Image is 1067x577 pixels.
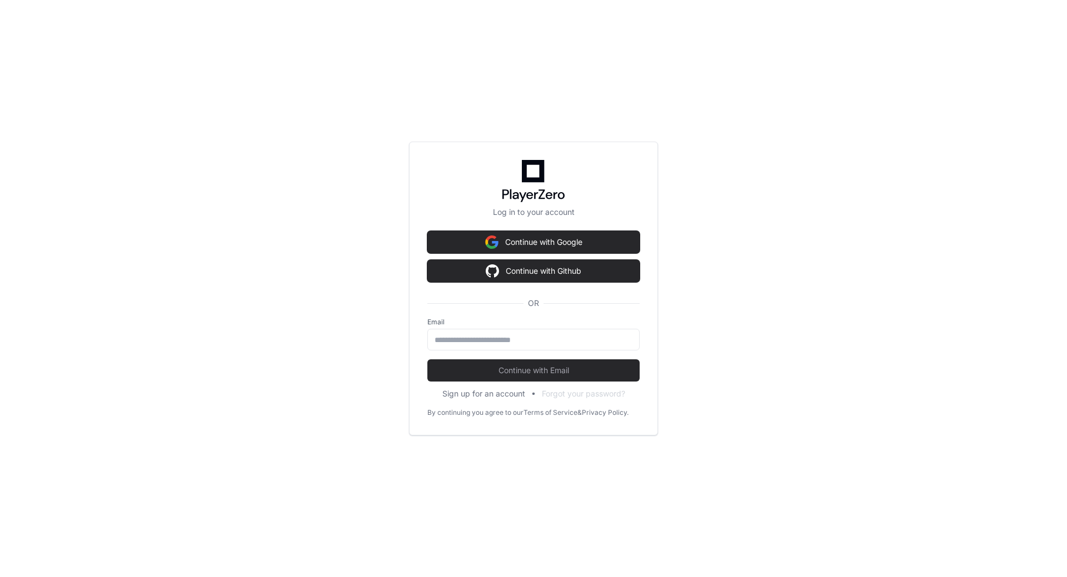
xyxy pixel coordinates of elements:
button: Continue with Email [427,359,640,382]
button: Continue with Google [427,231,640,253]
div: By continuing you agree to our [427,408,523,417]
div: & [577,408,582,417]
button: Forgot your password? [542,388,625,399]
img: Sign in with google [486,260,499,282]
img: Sign in with google [485,231,498,253]
p: Log in to your account [427,207,640,218]
label: Email [427,318,640,327]
button: Sign up for an account [442,388,525,399]
button: Continue with Github [427,260,640,282]
span: Continue with Email [427,365,640,376]
a: Terms of Service [523,408,577,417]
a: Privacy Policy. [582,408,629,417]
span: OR [523,298,544,309]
